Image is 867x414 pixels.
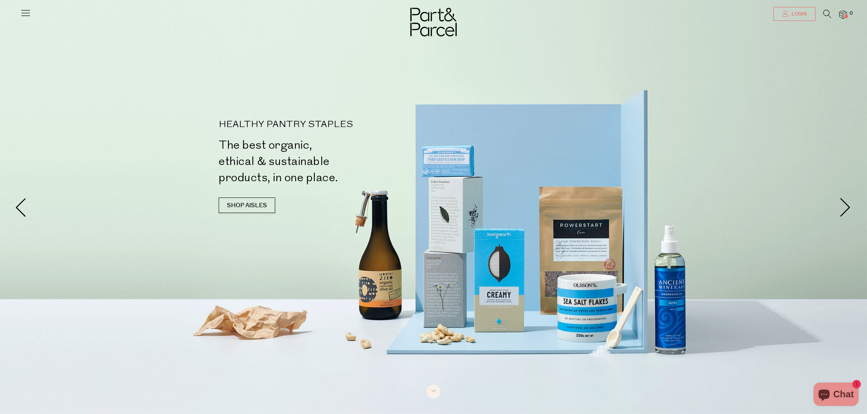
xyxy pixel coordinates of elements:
a: 0 [839,10,847,19]
img: Part&Parcel [410,8,457,36]
a: Login [773,7,816,21]
span: 0 [848,10,855,17]
h2: The best organic, ethical & sustainable products, in one place. [219,137,437,186]
inbox-online-store-chat: Shopify online store chat [811,383,861,408]
span: Login [790,11,807,17]
p: HEALTHY PANTRY STAPLES [219,120,437,129]
a: SHOP AISLES [219,198,275,213]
